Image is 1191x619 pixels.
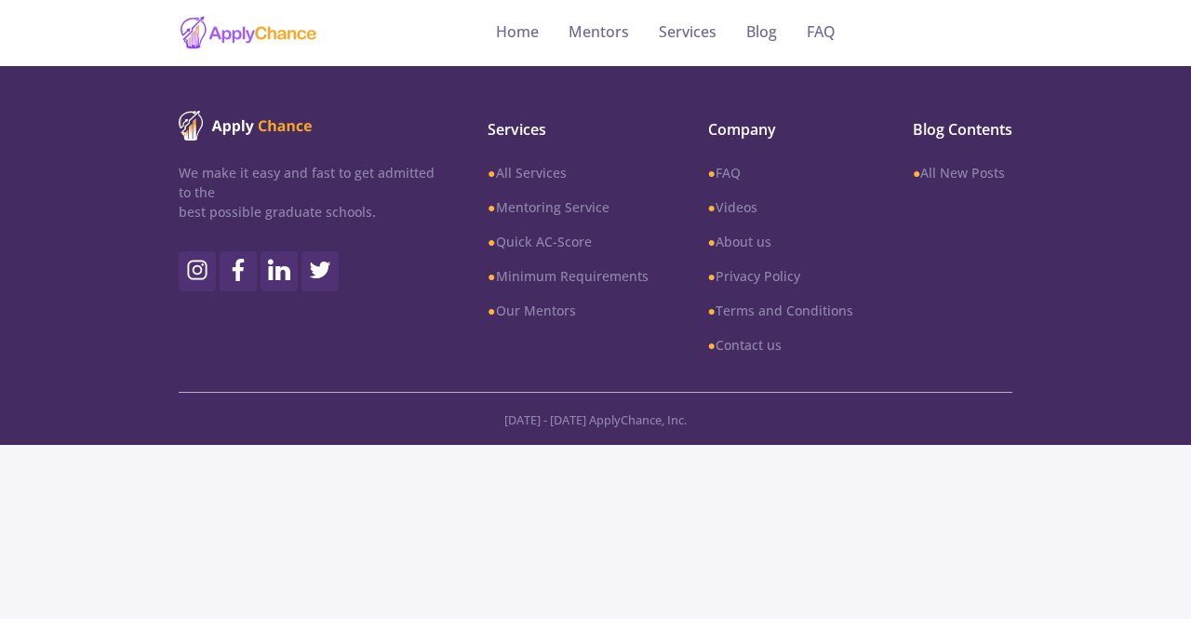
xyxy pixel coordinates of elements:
[488,164,495,182] b: ●
[488,198,495,216] b: ●
[488,301,648,320] a: ●Our Mentors
[488,267,495,285] b: ●
[708,164,716,182] b: ●
[179,111,313,141] img: ApplyChance logo
[708,232,853,251] a: ●About us
[179,163,435,222] p: We make it easy and fast to get admitted to the best possible graduate schools.
[488,197,648,217] a: ●Mentoring Service
[708,118,853,141] span: Company
[708,336,716,354] b: ●
[708,266,853,286] a: ●Privacy Policy
[504,411,687,428] span: [DATE] - [DATE] ApplyChance, Inc.
[708,163,853,182] a: ●FAQ
[488,302,495,319] b: ●
[708,302,716,319] b: ●
[913,118,1012,141] span: Blog Contents
[708,335,853,355] a: ●Contact us
[488,118,648,141] span: Services
[708,301,853,320] a: ●Terms and Conditions
[488,266,648,286] a: ●Minimum Requirements
[708,197,853,217] a: ●Videos
[913,164,920,182] b: ●
[488,163,648,182] a: ●All Services
[488,232,648,251] a: ●Quick AC-Score
[708,198,716,216] b: ●
[708,233,716,250] b: ●
[488,233,495,250] b: ●
[708,267,716,285] b: ●
[179,15,318,51] img: applychance logo
[913,163,1012,182] a: ●All New Posts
